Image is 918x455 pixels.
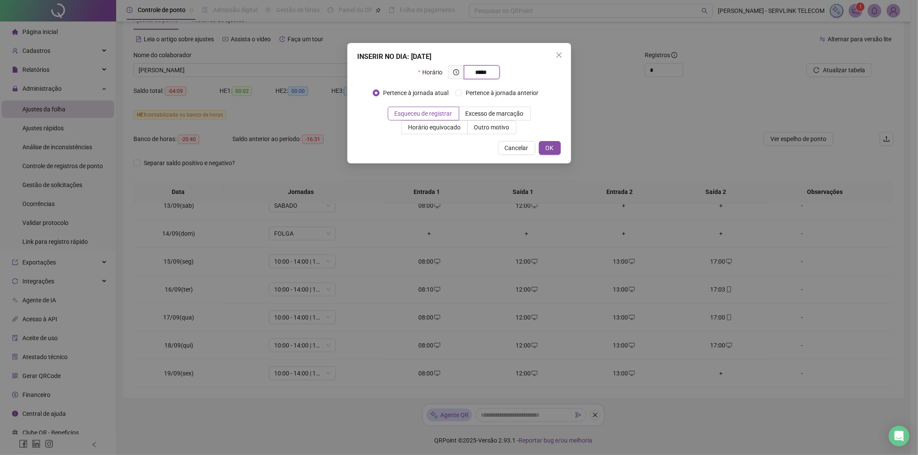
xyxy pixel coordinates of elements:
span: close [556,52,563,58]
span: Pertence à jornada atual [380,88,452,98]
span: Cancelar [505,143,529,153]
span: OK [546,143,554,153]
button: OK [539,141,561,155]
label: Horário [418,65,448,79]
span: Excesso de marcação [466,110,524,117]
span: Outro motivo [474,124,510,131]
span: Pertence à jornada anterior [462,88,542,98]
span: Horário equivocado [408,124,461,131]
span: Esqueceu de registrar [395,110,452,117]
button: Close [552,48,566,62]
span: clock-circle [453,69,459,75]
div: Open Intercom Messenger [889,426,909,446]
div: INSERIR NO DIA : [DATE] [358,52,561,62]
button: Cancelar [498,141,535,155]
